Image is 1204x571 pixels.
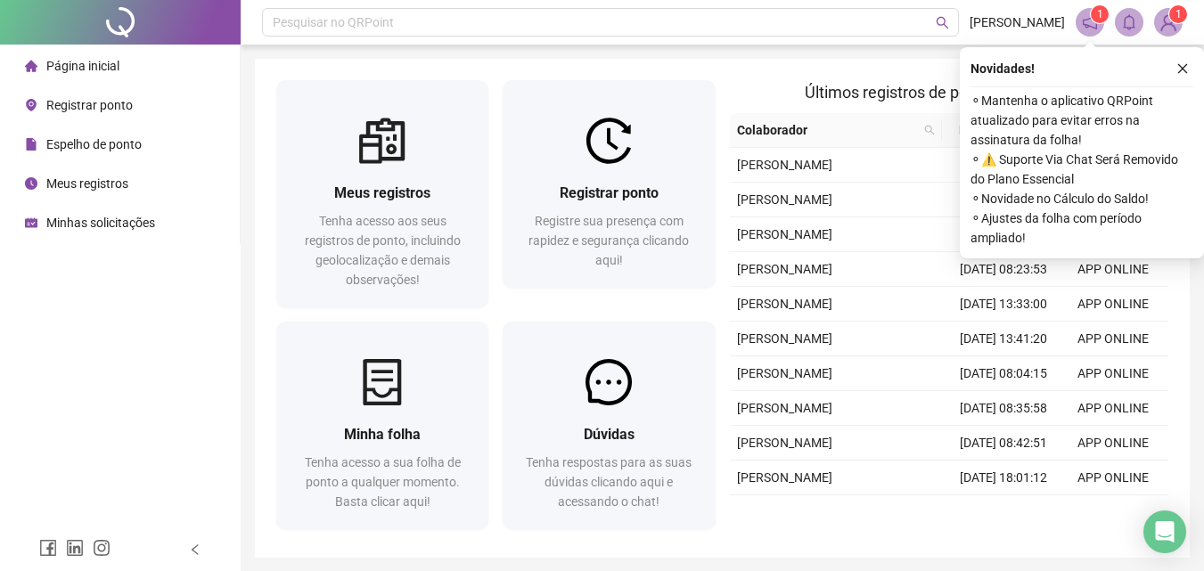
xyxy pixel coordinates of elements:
span: environment [25,99,37,111]
span: [PERSON_NAME] [737,470,832,485]
span: ⚬ Novidade no Cálculo do Saldo! [971,189,1193,208]
span: clock-circle [25,177,37,190]
a: Minha folhaTenha acesso a sua folha de ponto a qualquer momento. Basta clicar aqui! [276,322,488,529]
span: 1 [1175,8,1182,20]
span: [PERSON_NAME] [737,436,832,450]
span: bell [1121,14,1137,30]
span: [PERSON_NAME] [737,331,832,346]
span: Minhas solicitações [46,216,155,230]
span: [PERSON_NAME] [737,262,832,276]
td: [DATE] 08:32:30 [949,183,1059,217]
th: Data/Hora [942,113,1048,148]
span: Meus registros [46,176,128,191]
span: ⚬ ⚠️ Suporte Via Chat Será Removido do Plano Essencial [971,150,1193,189]
td: [DATE] 12:12:06 [949,495,1059,530]
span: search [924,125,935,135]
div: Open Intercom Messenger [1143,510,1186,553]
a: DúvidasTenha respostas para as suas dúvidas clicando aqui e acessando o chat! [503,322,715,529]
span: search [936,16,949,29]
td: APP ONLINE [1059,322,1168,356]
span: ⚬ Mantenha o aplicativo QRPoint atualizado para evitar erros na assinatura da folha! [971,91,1193,150]
span: notification [1082,14,1098,30]
td: APP ONLINE [1059,356,1168,391]
span: Tenha acesso aos seus registros de ponto, incluindo geolocalização e demais observações! [305,214,461,287]
sup: Atualize o seu contato no menu Meus Dados [1169,5,1187,23]
a: Meus registrosTenha acesso aos seus registros de ponto, incluindo geolocalização e demais observa... [276,80,488,307]
td: [DATE] 08:42:51 [949,426,1059,461]
span: Colaborador [737,120,918,140]
span: [PERSON_NAME] [737,158,832,172]
td: [DATE] 13:49:18 [949,148,1059,183]
span: Meus registros [334,184,430,201]
span: Novidades ! [971,59,1035,78]
span: [PERSON_NAME] [737,401,832,415]
td: [DATE] 08:04:15 [949,356,1059,391]
span: [PERSON_NAME] [970,12,1065,32]
span: left [189,543,201,556]
span: home [25,60,37,72]
span: Tenha respostas para as suas dúvidas clicando aqui e acessando o chat! [526,455,692,509]
span: ⚬ Ajustes da folha com período ampliado! [971,208,1193,248]
span: [PERSON_NAME] [737,227,832,241]
td: APP ONLINE [1059,287,1168,322]
td: APP ONLINE [1059,461,1168,495]
span: 1 [1097,8,1103,20]
sup: 1 [1091,5,1109,23]
span: Dúvidas [584,426,635,443]
span: Registrar ponto [46,98,133,112]
span: Registre sua presença com rapidez e segurança clicando aqui! [528,214,689,267]
td: [DATE] 13:41:20 [949,322,1059,356]
span: Últimos registros de ponto sincronizados [805,83,1093,102]
span: Data/Hora [949,120,1027,140]
span: Tenha acesso a sua folha de ponto a qualquer momento. Basta clicar aqui! [305,455,461,509]
img: 81651 [1155,9,1182,36]
td: APP ONLINE [1059,252,1168,287]
span: [PERSON_NAME] [737,366,832,380]
span: [PERSON_NAME] [737,192,832,207]
td: [DATE] 08:23:53 [949,252,1059,287]
span: instagram [93,539,111,557]
td: [DATE] 13:33:00 [949,287,1059,322]
span: Registrar ponto [560,184,659,201]
span: facebook [39,539,57,557]
td: [DATE] 18:01:12 [949,461,1059,495]
span: schedule [25,216,37,229]
td: APP ONLINE [1059,391,1168,426]
a: Registrar pontoRegistre sua presença com rapidez e segurança clicando aqui! [503,80,715,288]
td: APP ONLINE [1059,426,1168,461]
span: [PERSON_NAME] [737,297,832,311]
td: APP ONLINE [1059,495,1168,530]
span: linkedin [66,539,84,557]
td: [DATE] 08:35:58 [949,391,1059,426]
td: [DATE] 08:16:11 [949,217,1059,252]
span: close [1176,62,1189,75]
span: search [921,117,938,143]
span: Página inicial [46,59,119,73]
span: file [25,138,37,151]
span: Minha folha [344,426,421,443]
span: Espelho de ponto [46,137,142,151]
